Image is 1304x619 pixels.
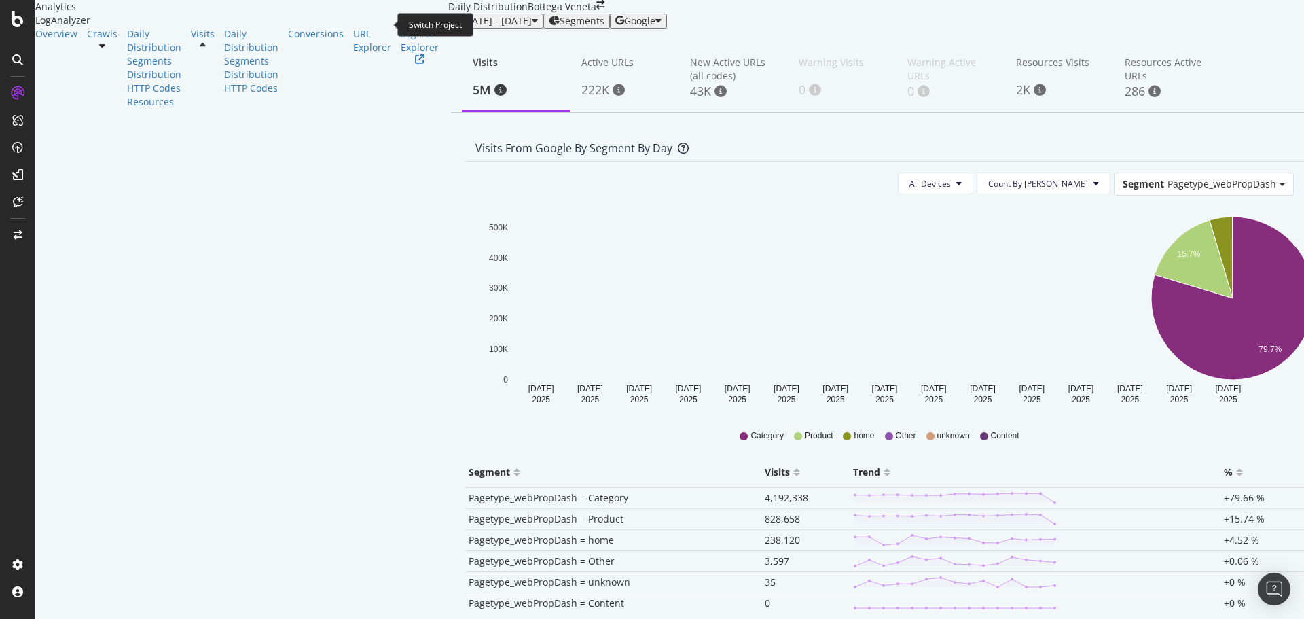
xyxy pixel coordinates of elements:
[676,384,702,393] text: [DATE]
[765,461,790,483] div: Visits
[127,82,181,95] a: HTTP Codes
[991,430,1019,442] span: Content
[924,395,943,404] text: 2025
[1224,512,1265,525] span: +15.74 %
[1072,395,1090,404] text: 2025
[765,597,770,609] span: 0
[1224,576,1246,588] span: +0 %
[765,491,808,504] span: 4,192,338
[1224,491,1265,504] span: +79.66 %
[624,14,655,27] span: Google
[224,54,278,82] a: Segments Distribution
[1178,249,1201,259] text: 15.7%
[127,95,181,109] div: Resources
[489,223,508,232] text: 500K
[489,283,508,293] text: 300K
[401,27,439,64] a: Logfiles Explorer
[475,141,672,155] div: Visits from google by Segment by Day
[827,395,845,404] text: 2025
[489,314,508,323] text: 200K
[469,533,614,546] span: Pagetype_webPropDash = home
[532,395,550,404] text: 2025
[907,56,994,83] div: Warning Active URLs
[854,430,874,442] span: home
[610,14,667,29] button: Google
[528,384,554,393] text: [DATE]
[224,27,278,54] a: Daily Distribution
[475,207,1294,410] svg: A chart.
[1125,56,1212,83] div: Resources Active URLs
[560,16,604,26] span: Segments
[822,384,848,393] text: [DATE]
[977,173,1110,194] button: Count By [PERSON_NAME]
[489,344,508,354] text: 100K
[728,395,746,404] text: 2025
[875,395,894,404] text: 2025
[765,554,789,567] span: 3,597
[690,56,777,83] div: New Active URLs (all codes)
[469,597,624,609] span: Pagetype_webPropDash = Content
[191,27,215,41] a: Visits
[970,384,996,393] text: [DATE]
[725,384,750,393] text: [DATE]
[448,14,543,29] button: [DATE] - [DATE]
[805,430,833,442] span: Product
[679,395,698,404] text: 2025
[489,253,508,263] text: 400K
[988,178,1088,190] span: Count By Day
[581,56,668,82] div: Active URLs
[778,395,796,404] text: 2025
[765,576,776,588] span: 35
[462,14,532,27] span: [DATE] - [DATE]
[397,13,473,37] div: Switch Project
[581,395,600,404] text: 2025
[35,27,77,41] a: Overview
[288,27,344,41] a: Conversions
[626,384,652,393] text: [DATE]
[1023,395,1041,404] text: 2025
[503,375,508,385] text: 0
[543,14,610,29] button: Segments
[896,430,916,442] span: Other
[1258,344,1282,354] text: 79.7%
[909,178,951,190] span: All Devices
[353,27,391,54] a: URL Explorer
[127,54,181,82] a: Segments Distribution
[907,83,994,101] div: 0
[872,384,898,393] text: [DATE]
[1167,177,1276,190] span: Pagetype_webPropDash
[469,512,623,525] span: Pagetype_webPropDash = Product
[898,173,973,194] button: All Devices
[581,82,668,99] div: 222K
[473,82,560,99] div: 5M
[1224,597,1246,609] span: +0 %
[1224,554,1259,567] span: +0.06 %
[577,384,603,393] text: [DATE]
[799,56,886,82] div: Warning Visits
[774,384,799,393] text: [DATE]
[1224,533,1259,546] span: +4.52 %
[750,430,784,442] span: Category
[1016,82,1103,99] div: 2K
[974,395,992,404] text: 2025
[469,554,615,567] span: Pagetype_webPropDash = Other
[1123,177,1164,190] span: Segment
[921,384,947,393] text: [DATE]
[799,82,886,99] div: 0
[765,533,800,546] span: 238,120
[127,27,181,54] a: Daily Distribution
[224,82,278,95] a: HTTP Codes
[401,27,439,54] div: Logfiles Explorer
[765,512,800,525] span: 828,658
[690,83,777,101] div: 43K
[87,27,117,41] div: Crawls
